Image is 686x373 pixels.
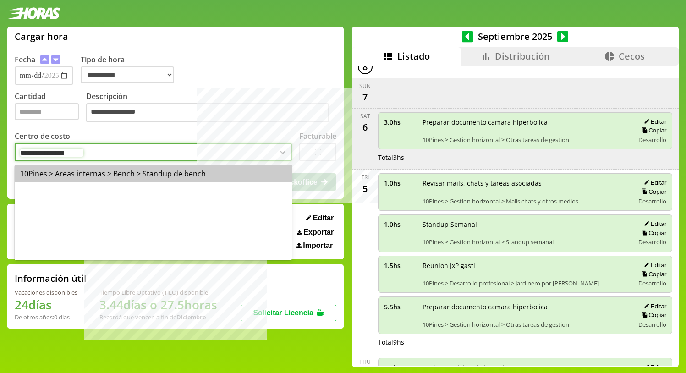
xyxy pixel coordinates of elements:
[638,136,666,144] span: Desarrollo
[423,118,628,126] span: Preparar documento camara hiperbolica
[294,228,336,237] button: Exportar
[638,238,666,246] span: Desarrollo
[15,288,77,296] div: Vacaciones disponibles
[362,173,369,181] div: Fri
[352,66,679,366] div: scrollable content
[423,179,628,187] span: Revisar mails, chats y tareas asociadas
[423,238,628,246] span: 10Pines > Gestion horizontal > Standup semanal
[641,179,666,186] button: Editar
[358,120,373,135] div: 6
[241,305,336,321] button: Solicitar Licencia
[397,50,430,62] span: Listado
[639,311,666,319] button: Copiar
[384,261,416,270] span: 1.5 hs
[313,214,334,222] span: Editar
[638,197,666,205] span: Desarrollo
[81,66,174,83] select: Tipo de hora
[15,103,79,120] input: Cantidad
[423,279,628,287] span: 10Pines > Desarrollo profesional > Jardinero por [PERSON_NAME]
[358,60,373,74] div: 8
[99,313,217,321] div: Recordá que vencen a fin de
[15,165,292,182] div: 10Pines > Areas internas > Bench > Standup de bench
[423,261,628,270] span: Reunion JxP gasti
[358,181,373,196] div: 5
[15,131,70,141] label: Centro de costo
[99,296,217,313] h1: 3.44 días o 27.5 horas
[384,118,416,126] span: 3.0 hs
[423,320,628,329] span: 10Pines > Gestion horizontal > Otras tareas de gestion
[495,50,550,62] span: Distribución
[15,55,35,65] label: Fecha
[359,82,371,90] div: Sun
[641,363,666,371] button: Editar
[473,30,557,43] span: Septiembre 2025
[81,55,181,85] label: Tipo de hora
[15,313,77,321] div: De otros años: 0 días
[378,338,673,346] div: Total 9 hs
[423,197,628,205] span: 10Pines > Gestion horizontal > Mails chats y otros medios
[7,7,60,19] img: logotipo
[303,228,334,236] span: Exportar
[360,112,370,120] div: Sat
[303,214,336,223] button: Editar
[641,118,666,126] button: Editar
[423,136,628,144] span: 10Pines > Gestion horizontal > Otras tareas de gestion
[641,261,666,269] button: Editar
[641,302,666,310] button: Editar
[638,320,666,329] span: Desarrollo
[378,153,673,162] div: Total 3 hs
[423,220,628,229] span: Standup Semanal
[638,279,666,287] span: Desarrollo
[15,272,87,285] h2: Información útil
[359,358,371,366] div: Thu
[619,50,645,62] span: Cecos
[384,363,416,372] span: 0.5 hs
[15,296,77,313] h1: 24 días
[86,91,336,125] label: Descripción
[176,313,206,321] b: Diciembre
[384,179,416,187] span: 1.0 hs
[639,126,666,134] button: Copiar
[253,309,313,317] span: Solicitar Licencia
[358,90,373,104] div: 7
[299,131,336,141] label: Facturable
[423,363,628,372] span: Revisar decision de inversion
[15,91,86,125] label: Cantidad
[384,220,416,229] span: 1.0 hs
[86,103,329,122] textarea: Descripción
[639,188,666,196] button: Copiar
[423,302,628,311] span: Preparar documento camara hiperbolica
[303,241,333,250] span: Importar
[641,220,666,228] button: Editar
[99,288,217,296] div: Tiempo Libre Optativo (TiLO) disponible
[639,229,666,237] button: Copiar
[15,30,68,43] h1: Cargar hora
[639,270,666,278] button: Copiar
[384,302,416,311] span: 5.5 hs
